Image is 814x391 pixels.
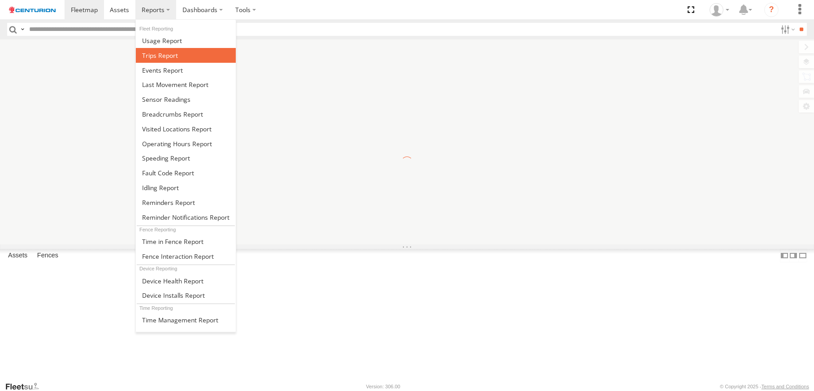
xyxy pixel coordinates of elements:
[136,48,236,63] a: Trips Report
[136,122,236,136] a: Visited Locations Report
[136,195,236,210] a: Reminders Report
[136,274,236,288] a: Device Health Report
[136,165,236,180] a: Fault Code Report
[136,313,236,327] a: Time Management Report
[136,63,236,78] a: Full Events Report
[136,92,236,107] a: Sensor Readings
[136,107,236,122] a: Breadcrumbs Report
[136,77,236,92] a: Last Movement Report
[706,3,732,17] div: Cheryl Parkes
[762,384,809,389] a: Terms and Conditions
[798,249,807,262] label: Hide Summary Table
[136,288,236,303] a: Device Installs Report
[136,33,236,48] a: Usage Report
[19,23,26,36] label: Search Query
[720,384,809,389] div: © Copyright 2025 -
[136,210,236,225] a: Service Reminder Notifications Report
[366,384,400,389] div: Version: 306.00
[4,249,32,262] label: Assets
[789,249,798,262] label: Dock Summary Table to the Right
[9,7,56,13] img: logo.svg
[136,327,236,342] a: Efficiency Report
[33,249,63,262] label: Fences
[136,151,236,165] a: Fleet Speed Report
[136,136,236,151] a: Asset Operating Hours Report
[136,180,236,195] a: Idling Report
[764,3,779,17] i: ?
[5,382,46,391] a: Visit our Website
[777,23,797,36] label: Search Filter Options
[136,249,236,264] a: Fence Interaction Report
[136,234,236,249] a: Time in Fences Report
[780,249,789,262] label: Dock Summary Table to the Left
